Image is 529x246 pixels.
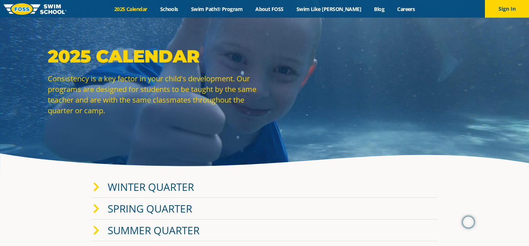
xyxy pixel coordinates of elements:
a: 2025 Calendar [108,6,154,13]
a: Blog [368,6,391,13]
p: Consistency is a key factor in your child's development. Our programs are designed for students t... [48,73,261,116]
a: Swim Like [PERSON_NAME] [290,6,368,13]
a: Swim Path® Program [184,6,249,13]
strong: 2025 Calendar [48,46,199,67]
a: Winter Quarter [108,180,194,194]
img: FOSS Swim School Logo [4,3,66,15]
a: Schools [154,6,184,13]
a: Spring Quarter [108,202,192,215]
a: Summer Quarter [108,223,199,237]
a: Careers [391,6,421,13]
a: About FOSS [249,6,290,13]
